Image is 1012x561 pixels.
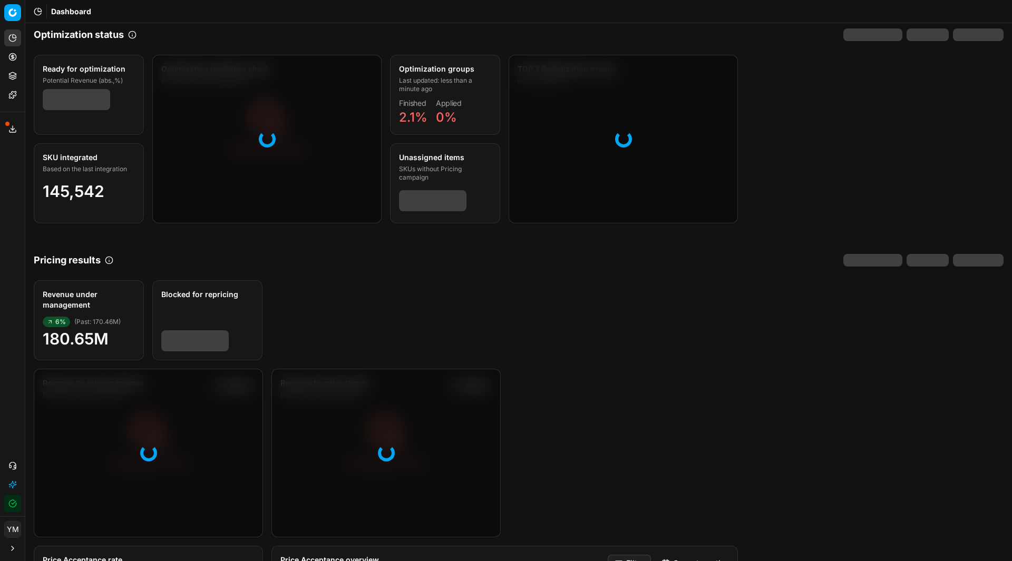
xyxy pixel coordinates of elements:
[43,329,135,348] span: 180.65M
[43,152,133,163] div: SKU integrated
[4,521,21,538] button: YM
[43,317,70,327] span: 6%
[43,182,104,201] span: 145,542
[34,27,124,42] h2: Optimization status
[399,100,427,107] dt: Finished
[43,76,133,85] div: Potential Revenue (abs.,%)
[34,253,101,268] h2: Pricing results
[161,289,251,300] div: Blocked for repricing
[399,152,489,163] div: Unassigned items
[399,165,489,182] div: SKUs without Pricing campaign
[74,318,121,326] span: ( Past : 170.46M )
[51,6,91,17] span: Dashboard
[5,521,21,537] span: YM
[436,110,457,125] span: 0%
[51,6,91,17] nav: breadcrumb
[43,289,133,310] div: Revenue under management
[43,165,133,173] div: Based on the last integration
[399,110,427,125] span: 2.1%
[399,76,489,93] div: Last updated: less than a minute ago
[43,64,133,74] div: Ready for optimization
[436,100,462,107] dt: Applied
[399,64,489,74] div: Optimization groups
